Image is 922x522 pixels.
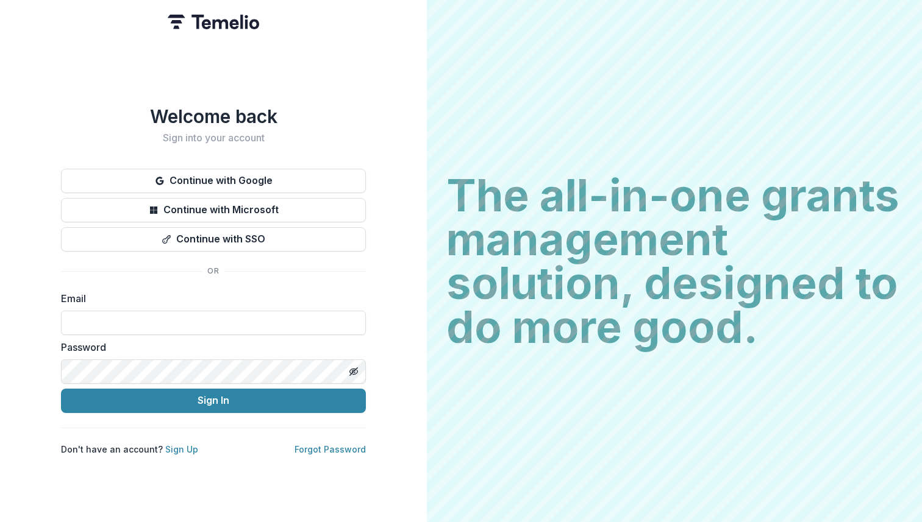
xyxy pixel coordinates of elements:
h1: Welcome back [61,105,366,127]
button: Continue with Google [61,169,366,193]
a: Sign Up [165,444,198,454]
label: Email [61,291,359,306]
a: Forgot Password [295,444,366,454]
h2: Sign into your account [61,132,366,144]
label: Password [61,340,359,354]
p: Don't have an account? [61,443,198,456]
img: Temelio [168,15,259,29]
button: Sign In [61,389,366,413]
button: Continue with Microsoft [61,198,366,222]
button: Continue with SSO [61,227,366,252]
button: Toggle password visibility [344,362,363,381]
